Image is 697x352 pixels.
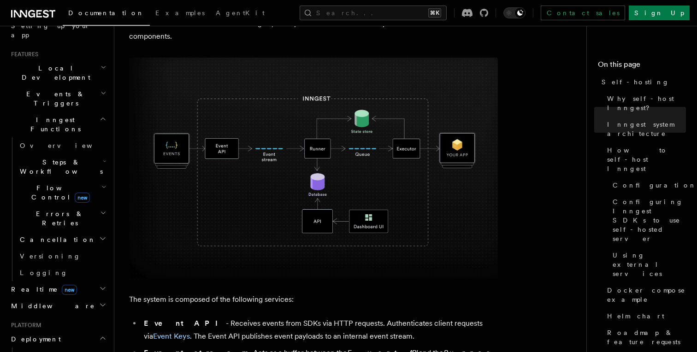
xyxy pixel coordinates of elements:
[541,6,625,20] a: Contact sales
[613,251,686,278] span: Using external services
[216,9,265,17] span: AgentKit
[129,17,498,43] p: To best understand how to self-host Inngest, it's important to understand the system architecture...
[16,180,108,205] button: Flow Controlnew
[16,264,108,281] a: Logging
[607,120,686,138] span: Inngest system architecture
[20,252,81,260] span: Versioning
[7,18,108,43] a: Setting up your app
[153,332,190,340] a: Event Keys
[16,137,108,154] a: Overview
[16,183,101,202] span: Flow Control
[150,3,210,25] a: Examples
[7,301,95,311] span: Middleware
[7,322,41,329] span: Platform
[62,285,77,295] span: new
[629,6,690,20] a: Sign Up
[129,293,498,306] p: The system is composed of the following services:
[609,177,686,194] a: Configuration
[7,86,108,111] button: Events & Triggers
[598,59,686,74] h4: On this page
[607,286,686,304] span: Docker compose example
[603,142,686,177] a: How to self-host Inngest
[603,308,686,324] a: Helm chart
[7,298,108,314] button: Middleware
[144,319,226,328] strong: Event API
[602,77,669,87] span: Self-hosting
[609,194,686,247] a: Configuring Inngest SDKs to use self-hosted server
[16,235,96,244] span: Cancellation
[503,7,526,18] button: Toggle dark mode
[16,205,108,231] button: Errors & Retries
[7,334,61,344] span: Deployment
[129,58,498,278] img: Inngest system architecture diagram
[210,3,270,25] a: AgentKit
[300,6,447,20] button: Search...⌘K
[16,231,108,248] button: Cancellation
[16,209,100,228] span: Errors & Retries
[75,193,90,203] span: new
[609,247,686,282] a: Using external services
[613,197,686,243] span: Configuring Inngest SDKs to use self-hosted server
[16,158,103,176] span: Steps & Workflows
[607,311,664,321] span: Helm chart
[7,51,38,58] span: Features
[63,3,150,26] a: Documentation
[7,285,77,294] span: Realtime
[7,281,108,298] button: Realtimenew
[598,74,686,90] a: Self-hosting
[428,8,441,18] kbd: ⌘K
[603,90,686,116] a: Why self-host Inngest?
[7,137,108,281] div: Inngest Functions
[20,269,68,276] span: Logging
[607,94,686,112] span: Why self-host Inngest?
[155,9,205,17] span: Examples
[7,111,108,137] button: Inngest Functions
[7,89,100,108] span: Events & Triggers
[141,317,498,343] li: - Receives events from SDKs via HTTP requests. Authenticates client requests via . The Event API ...
[607,146,686,173] span: How to self-host Inngest
[7,115,100,134] span: Inngest Functions
[7,64,100,82] span: Local Development
[68,9,144,17] span: Documentation
[603,324,686,350] a: Roadmap & feature requests
[7,60,108,86] button: Local Development
[16,248,108,264] a: Versioning
[613,181,697,190] span: Configuration
[603,116,686,142] a: Inngest system architecture
[603,282,686,308] a: Docker compose example
[16,154,108,180] button: Steps & Workflows
[20,142,115,149] span: Overview
[607,328,686,346] span: Roadmap & feature requests
[7,331,108,347] button: Deployment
